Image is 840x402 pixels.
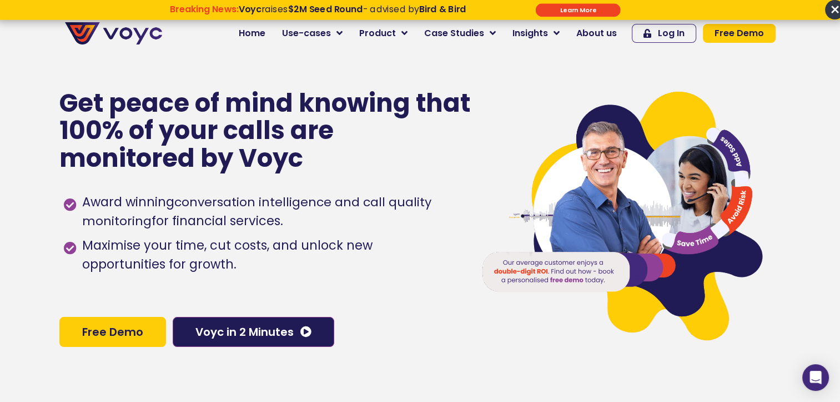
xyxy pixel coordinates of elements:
span: About us [576,27,617,40]
p: Get peace of mind knowing that 100% of your calls are monitored by Voyc [59,90,472,172]
img: voyc-full-logo [65,22,162,44]
a: Privacy Policy [229,231,281,242]
div: Submit [535,3,620,17]
span: Home [239,27,265,40]
strong: $2M Seed Round [288,3,363,15]
strong: Voyc [238,3,261,15]
div: Open Intercom Messenger [802,364,829,391]
a: Home [230,22,274,44]
span: Case Studies [424,27,484,40]
a: Free Demo [59,317,166,347]
div: Breaking News: Voyc raises $2M Seed Round - advised by Bird & Bird [124,4,510,25]
span: Award winning for financial services. [79,193,459,231]
span: Free Demo [715,29,764,38]
strong: Breaking News: [169,3,238,15]
span: Free Demo [82,326,143,338]
strong: Bird & Bird [419,3,465,15]
a: Use-cases [274,22,351,44]
span: raises - advised by [238,3,465,15]
span: Insights [512,27,548,40]
span: Job title [147,90,185,103]
a: Insights [504,22,568,44]
a: Product [351,22,416,44]
a: Log In [632,24,696,43]
span: Log In [658,29,685,38]
a: Free Demo [703,24,776,43]
a: About us [568,22,625,44]
span: Phone [147,44,175,57]
span: Maximise your time, cut costs, and unlock new opportunities for growth. [79,236,459,274]
a: Voyc in 2 Minutes [173,317,334,347]
span: Use-cases [282,27,331,40]
a: Case Studies [416,22,504,44]
span: Product [359,27,396,40]
span: Voyc in 2 Minutes [195,326,294,338]
h1: conversation intelligence and call quality monitoring [82,193,431,230]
